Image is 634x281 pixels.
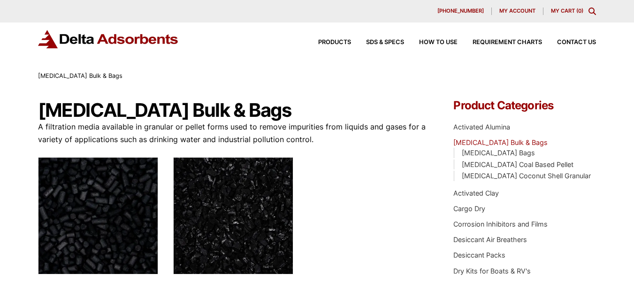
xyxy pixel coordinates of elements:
a: Desiccant Packs [453,251,505,259]
p: A filtration media available in granular or pellet forms used to remove impurities from liquids a... [38,121,426,146]
span: My account [499,8,535,14]
a: [MEDICAL_DATA] Bags [462,149,535,157]
span: [MEDICAL_DATA] Bulk & Bags [38,72,122,79]
img: Delta Adsorbents [38,30,179,48]
span: [PHONE_NUMBER] [437,8,484,14]
a: My Cart (0) [551,8,583,14]
a: Requirement Charts [458,39,542,46]
a: [MEDICAL_DATA] Bulk & Bags [453,138,548,146]
span: Contact Us [557,39,596,46]
img: Activated Carbon Coal Based Pellet [38,157,158,274]
a: Products [303,39,351,46]
a: My account [492,8,543,15]
a: Desiccant Air Breathers [453,235,527,243]
a: [PHONE_NUMBER] [430,8,492,15]
h1: [MEDICAL_DATA] Bulk & Bags [38,100,426,121]
a: Cargo Dry [453,205,485,213]
a: Contact Us [542,39,596,46]
span: Products [318,39,351,46]
img: Activated Carbon Coconut Shell Granular [173,157,293,274]
span: How to Use [419,39,458,46]
a: Activated Alumina [453,123,510,131]
a: Activated Clay [453,189,499,197]
a: SDS & SPECS [351,39,404,46]
a: [MEDICAL_DATA] Coal Based Pellet [462,160,573,168]
a: Dry Kits for Boats & RV's [453,267,531,275]
a: How to Use [404,39,458,46]
a: Corrosion Inhibitors and Films [453,220,548,228]
span: 0 [578,8,581,14]
div: Toggle Modal Content [588,8,596,15]
span: Requirement Charts [473,39,542,46]
span: SDS & SPECS [366,39,404,46]
h4: Product Categories [453,100,596,111]
a: [MEDICAL_DATA] Coconut Shell Granular [462,172,591,180]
